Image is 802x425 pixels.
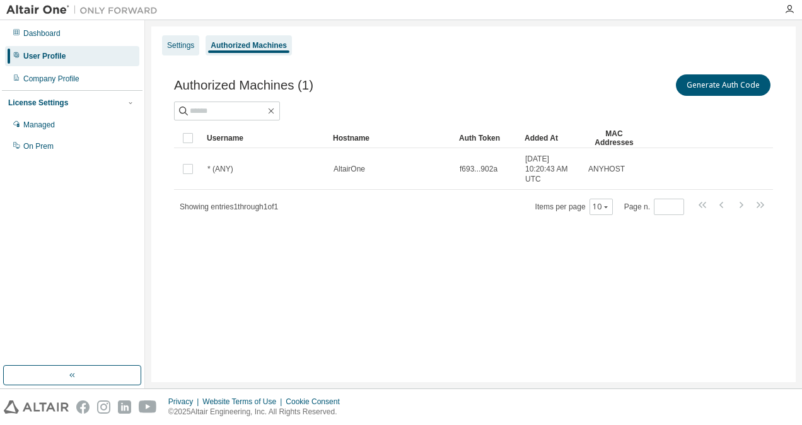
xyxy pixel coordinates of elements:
img: instagram.svg [97,400,110,414]
div: Website Terms of Use [202,397,286,407]
span: Authorized Machines (1) [174,78,313,93]
span: Page n. [624,199,684,215]
div: Auth Token [459,128,514,148]
div: Cookie Consent [286,397,347,407]
div: Dashboard [23,28,61,38]
div: Company Profile [23,74,79,84]
img: Altair One [6,4,164,16]
span: ANYHOST [588,164,625,174]
p: © 2025 Altair Engineering, Inc. All Rights Reserved. [168,407,347,417]
div: MAC Addresses [588,128,641,148]
img: altair_logo.svg [4,400,69,414]
img: youtube.svg [139,400,157,414]
button: 10 [593,202,610,212]
span: Items per page [535,199,613,215]
div: Username [207,128,323,148]
img: facebook.svg [76,400,90,414]
span: AltairOne [334,164,365,174]
div: User Profile [23,51,66,61]
div: Managed [23,120,55,130]
div: Hostname [333,128,449,148]
div: Added At [525,128,578,148]
div: License Settings [8,98,68,108]
img: linkedin.svg [118,400,131,414]
button: Generate Auth Code [676,74,770,96]
div: Privacy [168,397,202,407]
span: f693...902a [460,164,497,174]
span: * (ANY) [207,164,233,174]
div: On Prem [23,141,54,151]
span: Showing entries 1 through 1 of 1 [180,202,278,211]
div: Settings [167,40,194,50]
div: Authorized Machines [211,40,287,50]
span: [DATE] 10:20:43 AM UTC [525,154,577,184]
